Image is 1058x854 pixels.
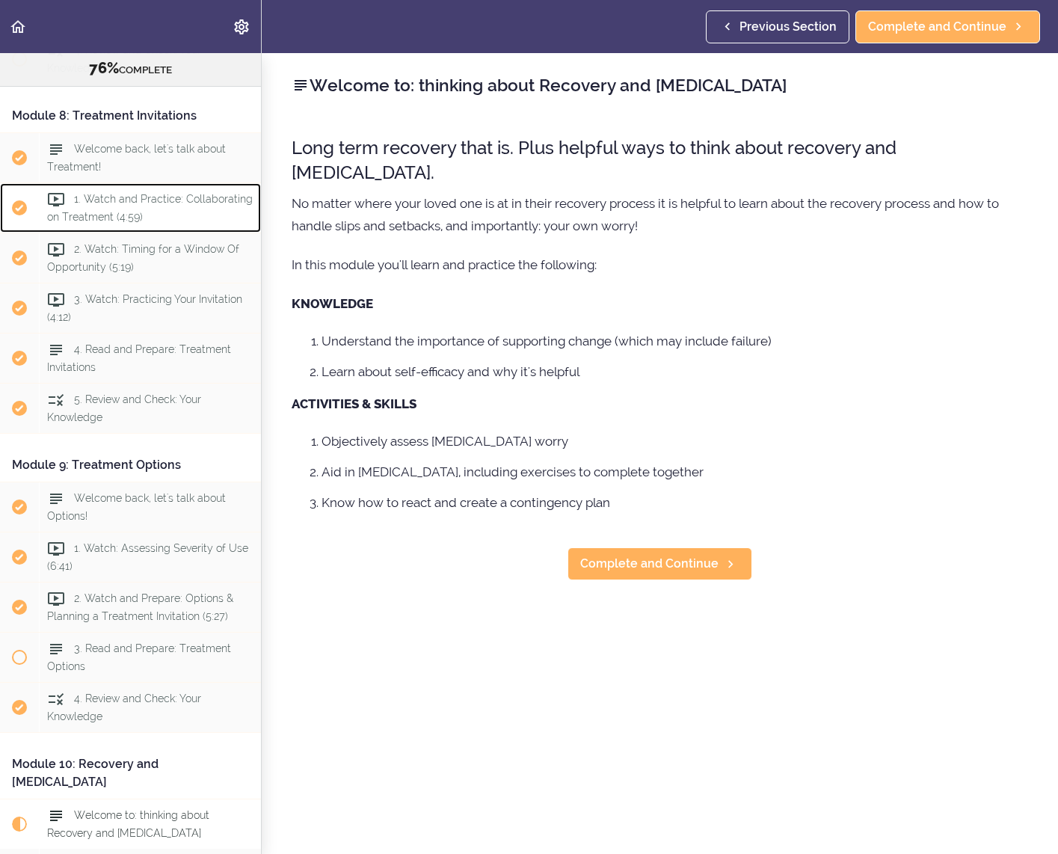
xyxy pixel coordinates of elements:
[47,592,233,621] span: 2. Watch and Prepare: Options & Planning a Treatment Invitation (5:27)
[868,18,1006,36] span: Complete and Continue
[47,394,201,423] span: 5. Review and Check: Your Knowledge
[47,542,248,571] span: 1. Watch: Assessing Severity of Use (6:41)
[580,555,719,573] span: Complete and Continue
[47,144,226,173] span: Welcome back, let's talk about Treatment!
[47,344,231,373] span: 4. Read and Prepare: Treatment Invitations
[47,642,231,672] span: 3. Read and Prepare: Treatment Options
[47,692,201,722] span: 4. Review and Check: Your Knowledge
[9,18,27,36] svg: Back to course curriculum
[322,362,1028,381] li: Learn about self-efficacy and why it's helpful
[292,396,416,411] strong: ACTIVITIES & SKILLS
[47,244,239,273] span: 2. Watch: Timing for a Window Of Opportunity (5:19)
[322,462,1028,482] li: Aid in [MEDICAL_DATA], including exercises to complete together
[706,10,849,43] a: Previous Section
[233,18,250,36] svg: Settings Menu
[292,254,1028,276] p: In this module you'll learn and practice the following:
[322,331,1028,351] li: Understand the importance of supporting change (which may include failure)
[568,547,752,580] a: Complete and Continue
[292,192,1028,237] p: No matter where your loved one is at in their recovery process it is helpful to learn about the r...
[47,492,226,521] span: Welcome back, let's talk about Options!
[89,59,119,77] span: 76%
[292,73,1028,98] h2: Welcome to: thinking about Recovery and [MEDICAL_DATA]
[47,809,209,838] span: Welcome to: thinking about Recovery and [MEDICAL_DATA]
[322,431,1028,451] li: Objectively assess [MEDICAL_DATA] worry
[19,59,242,79] div: COMPLETE
[855,10,1040,43] a: Complete and Continue
[322,493,1028,512] li: Know how to react and create a contingency plan
[292,296,373,311] strong: KNOWLEDGE
[47,294,242,323] span: 3. Watch: Practicing Your Invitation (4:12)
[292,135,1028,185] h3: Long term recovery that is. Plus helpful ways to think about recovery and [MEDICAL_DATA].
[47,194,253,223] span: 1. Watch and Practice: Collaborating on Treatment (4:59)
[739,18,837,36] span: Previous Section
